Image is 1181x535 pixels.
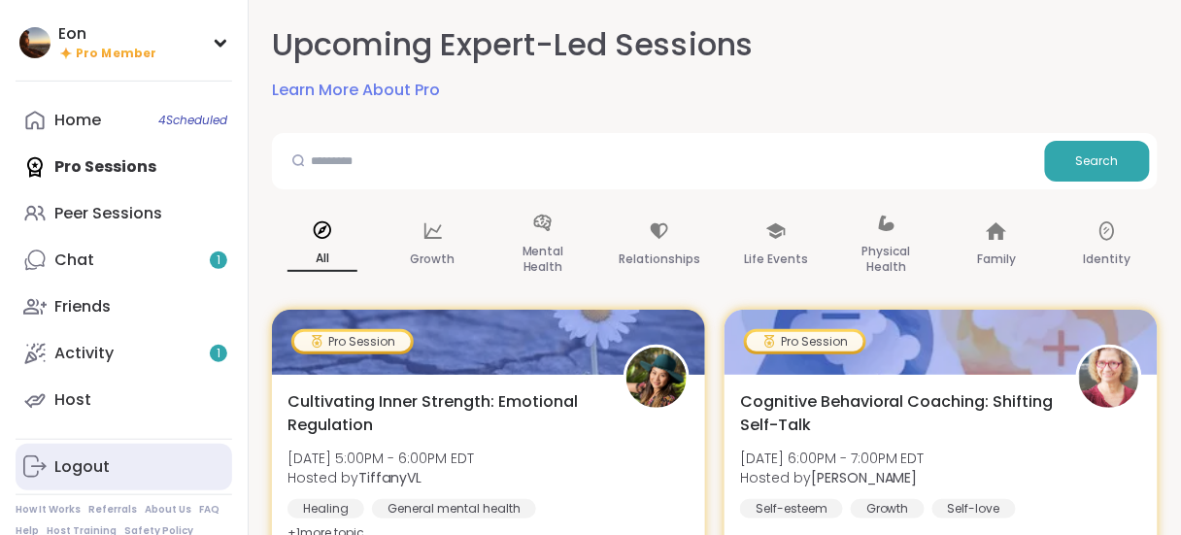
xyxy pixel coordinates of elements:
span: Hosted by [740,468,925,487]
a: How It Works [16,503,81,517]
div: Eon [58,23,156,45]
span: [DATE] 5:00PM - 6:00PM EDT [287,449,474,468]
div: Pro Session [747,332,863,351]
a: Friends [16,284,232,330]
div: Healing [287,499,364,518]
p: Growth [411,248,456,271]
button: Search [1045,141,1150,182]
a: Referrals [88,503,137,517]
span: Cultivating Inner Strength: Emotional Regulation [287,390,602,437]
a: Activity1 [16,330,232,377]
div: Host [54,389,91,411]
img: Fausta [1079,348,1139,408]
div: Self-esteem [740,499,843,518]
img: Eon [19,27,51,58]
a: Learn More About Pro [272,79,440,102]
span: [DATE] 6:00PM - 7:00PM EDT [740,449,925,468]
p: Mental Health [508,240,578,279]
div: Chat [54,250,94,271]
a: Host [16,377,232,423]
a: FAQ [199,503,219,517]
span: Pro Member [76,46,156,62]
span: Cognitive Behavioral Coaching: Shifting Self-Talk [740,390,1055,437]
span: 1 [217,252,220,269]
h2: Upcoming Expert-Led Sessions [272,23,754,67]
div: Peer Sessions [54,203,162,224]
p: Identity [1084,248,1131,271]
b: TiffanyVL [358,468,422,487]
a: About Us [145,503,191,517]
div: Home [54,110,101,131]
span: Hosted by [287,468,474,487]
a: Peer Sessions [16,190,232,237]
div: Logout [54,456,110,478]
div: Growth [851,499,925,518]
b: [PERSON_NAME] [811,468,918,487]
span: 1 [217,346,220,362]
p: Physical Health [852,240,922,279]
div: Activity [54,343,114,364]
p: Life Events [744,248,808,271]
img: TiffanyVL [626,348,687,408]
div: General mental health [372,499,536,518]
p: Family [977,248,1016,271]
a: Logout [16,444,232,490]
p: All [287,247,357,272]
a: Home4Scheduled [16,97,232,144]
a: Chat1 [16,237,232,284]
span: 4 Scheduled [158,113,227,128]
div: Self-love [932,499,1016,518]
span: Search [1076,152,1119,170]
div: Friends [54,296,111,318]
div: Pro Session [294,332,411,351]
p: Relationships [619,248,700,271]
